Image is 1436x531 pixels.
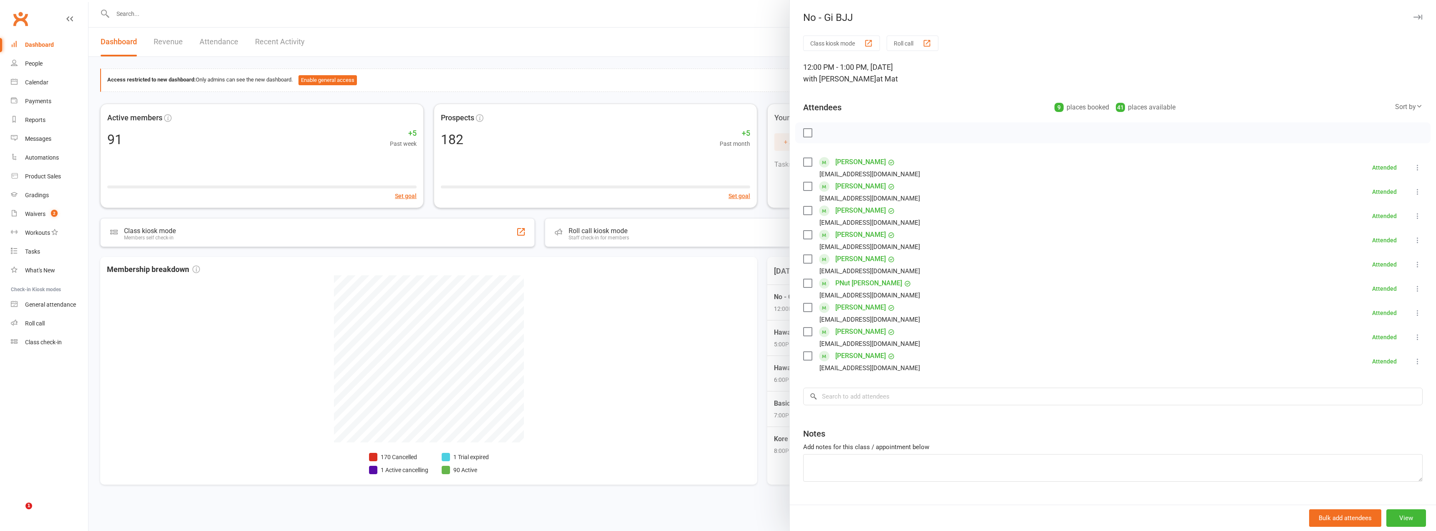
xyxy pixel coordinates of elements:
div: Automations [25,154,59,161]
div: Notes [803,428,825,440]
a: What's New [11,261,88,280]
div: Attendees [803,102,842,113]
a: Product Sales [11,167,88,186]
div: Calendar [25,79,48,86]
div: Attended [1372,358,1397,364]
div: [EMAIL_ADDRESS][DOMAIN_NAME] [819,217,920,228]
div: Dashboard [25,41,54,48]
span: at Mat [876,74,898,83]
a: [PERSON_NAME] [835,228,886,241]
div: [EMAIL_ADDRESS][DOMAIN_NAME] [819,338,920,349]
a: PNut [PERSON_NAME] [835,277,902,290]
div: [EMAIL_ADDRESS][DOMAIN_NAME] [819,241,920,252]
a: Class kiosk mode [11,333,88,352]
div: Class check-in [25,339,62,346]
div: places booked [1054,102,1109,113]
div: [EMAIL_ADDRESS][DOMAIN_NAME] [819,193,920,204]
button: View [1386,509,1426,527]
button: Roll call [887,36,938,51]
a: [PERSON_NAME] [835,301,886,314]
div: General attendance [25,301,76,308]
div: Product Sales [25,173,61,180]
div: Attended [1372,286,1397,292]
div: People [25,60,43,67]
div: What's New [25,267,55,274]
button: Class kiosk mode [803,36,880,51]
a: General attendance kiosk mode [11,295,88,314]
div: [EMAIL_ADDRESS][DOMAIN_NAME] [819,363,920,373]
a: Automations [11,148,88,167]
a: Payments [11,92,88,111]
a: [PERSON_NAME] [835,349,886,363]
a: Waivers 2 [11,205,88,224]
div: Messages [25,135,51,142]
div: Attended [1372,262,1397,267]
div: Attended [1372,189,1397,195]
span: with [PERSON_NAME] [803,74,876,83]
iframe: Intercom live chat [8,503,28,523]
div: Gradings [25,192,49,198]
a: Messages [11,130,88,148]
div: Payments [25,98,51,104]
div: Waivers [25,211,46,217]
div: Tasks [25,248,40,255]
a: Dashboard [11,36,88,54]
a: [PERSON_NAME] [835,204,886,217]
a: [PERSON_NAME] [835,252,886,266]
div: Sort by [1395,102,1423,112]
div: Attended [1372,310,1397,316]
div: 12:00 PM - 1:00 PM, [DATE] [803,61,1423,85]
div: [EMAIL_ADDRESS][DOMAIN_NAME] [819,314,920,325]
input: Search to add attendees [803,388,1423,405]
div: [EMAIL_ADDRESS][DOMAIN_NAME] [819,266,920,277]
div: Workouts [25,229,50,236]
div: places available [1116,102,1176,113]
a: [PERSON_NAME] [835,155,886,169]
div: Add notes for this class / appointment below [803,442,1423,452]
div: Attended [1372,213,1397,219]
span: 2 [51,210,58,217]
a: Reports [11,111,88,130]
a: Gradings [11,186,88,205]
div: [EMAIL_ADDRESS][DOMAIN_NAME] [819,290,920,301]
a: [PERSON_NAME] [835,325,886,338]
div: [EMAIL_ADDRESS][DOMAIN_NAME] [819,169,920,180]
a: Tasks [11,242,88,261]
button: Bulk add attendees [1309,509,1381,527]
div: Reports [25,117,46,123]
div: Roll call [25,320,45,327]
a: Clubworx [10,8,31,29]
a: Workouts [11,224,88,242]
div: No - Gi BJJ [790,12,1436,23]
div: 9 [1054,103,1064,112]
div: Attended [1372,334,1397,340]
span: 1 [25,503,32,509]
div: Attended [1372,165,1397,170]
a: [PERSON_NAME] [835,180,886,193]
div: Attended [1372,237,1397,243]
a: Roll call [11,314,88,333]
a: Calendar [11,73,88,92]
div: 41 [1116,103,1125,112]
a: People [11,54,88,73]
